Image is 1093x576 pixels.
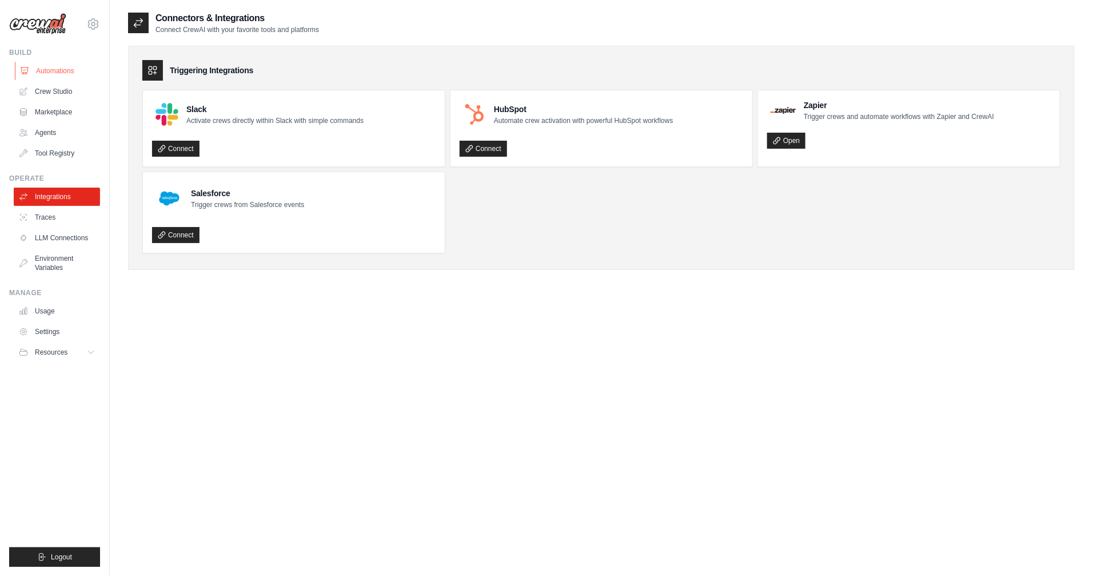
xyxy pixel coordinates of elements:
a: Connect [152,227,200,243]
div: Build [9,48,100,57]
img: Salesforce Logo [155,185,183,212]
div: Operate [9,174,100,183]
a: Crew Studio [14,82,100,101]
h4: HubSpot [494,104,673,115]
a: Automations [15,62,101,80]
h2: Connectors & Integrations [155,11,319,25]
a: Traces [14,208,100,227]
img: Logo [9,13,66,35]
a: Environment Variables [14,249,100,277]
a: Connect [460,141,507,157]
img: HubSpot Logo [463,103,486,126]
div: Manage [9,288,100,297]
img: Slack Logo [155,103,178,126]
a: Integrations [14,188,100,206]
a: Usage [14,302,100,320]
h4: Slack [186,104,364,115]
a: Open [767,133,805,149]
a: Agents [14,124,100,142]
p: Trigger crews from Salesforce events [191,200,304,209]
a: Connect [152,141,200,157]
h3: Triggering Integrations [170,65,253,76]
span: Resources [35,348,67,357]
img: Zapier Logo [771,107,796,114]
a: LLM Connections [14,229,100,247]
a: Marketplace [14,103,100,121]
p: Activate crews directly within Slack with simple commands [186,116,364,125]
a: Tool Registry [14,144,100,162]
p: Connect CrewAI with your favorite tools and platforms [155,25,319,34]
h4: Salesforce [191,188,304,199]
p: Trigger crews and automate workflows with Zapier and CrewAI [804,112,994,121]
button: Resources [14,343,100,362]
p: Automate crew activation with powerful HubSpot workflows [494,116,673,125]
a: Settings [14,323,100,341]
span: Logout [51,553,72,562]
h4: Zapier [804,100,994,111]
button: Logout [9,547,100,567]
